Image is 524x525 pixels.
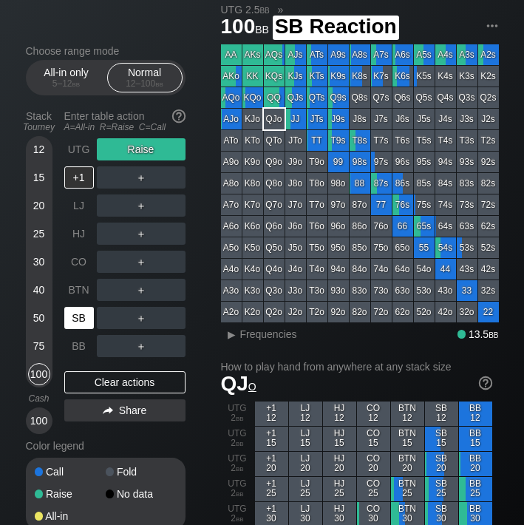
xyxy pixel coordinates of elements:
[328,66,349,87] div: K9s
[425,452,458,476] div: SB 20
[307,152,327,172] div: T9o
[457,109,477,129] div: J3s
[392,237,413,258] div: 65o
[264,216,285,237] div: Q6o
[97,166,186,189] div: ＋
[478,87,499,108] div: Q2s
[328,194,349,215] div: 97o
[414,194,435,215] div: 75s
[435,130,456,151] div: T4s
[289,452,322,476] div: LJ 20
[350,216,370,237] div: 86o
[28,363,50,385] div: 100
[478,130,499,151] div: T2s
[392,87,413,108] div: Q6s
[489,328,498,340] span: bb
[221,109,242,129] div: AJo
[28,223,50,245] div: 25
[328,152,349,172] div: 99
[307,302,327,322] div: T2o
[255,427,288,451] div: +1 15
[264,87,285,108] div: QQ
[26,45,186,57] h2: Choose range mode
[414,130,435,151] div: T5s
[414,152,435,172] div: 95s
[285,44,306,65] div: AJs
[392,173,413,194] div: 86s
[64,399,186,421] div: Share
[457,44,477,65] div: A3s
[221,427,254,451] div: UTG 2
[35,467,106,477] div: Call
[28,335,50,357] div: 75
[307,66,327,87] div: KTs
[478,259,499,280] div: 42s
[242,194,263,215] div: K7o
[255,20,269,36] span: bb
[478,216,499,237] div: 62s
[255,402,288,426] div: +1 12
[435,216,456,237] div: 64s
[459,477,492,501] div: BB 25
[392,152,413,172] div: 96s
[371,66,392,87] div: K7s
[371,109,392,129] div: J7s
[425,477,458,501] div: SB 25
[285,66,306,87] div: KJs
[459,402,492,426] div: BB 12
[236,513,244,524] span: bb
[328,216,349,237] div: 96o
[414,237,435,258] div: 55
[392,302,413,322] div: 62o
[371,259,392,280] div: 74o
[242,280,263,301] div: K3o
[478,66,499,87] div: K2s
[242,302,263,322] div: K2o
[221,372,256,395] span: QJ
[285,130,306,151] div: JTo
[264,173,285,194] div: Q8o
[457,194,477,215] div: 73s
[435,109,456,129] div: J4s
[478,237,499,258] div: 52s
[323,452,356,476] div: HJ 20
[219,3,272,16] span: UTG 2.5
[392,280,413,301] div: 63o
[242,87,263,108] div: KQo
[350,87,370,108] div: Q8s
[414,216,435,237] div: 65s
[97,251,186,273] div: ＋
[350,44,370,65] div: A8s
[264,194,285,215] div: Q7o
[289,477,322,501] div: LJ 25
[285,194,306,215] div: J7o
[414,66,435,87] div: K5s
[64,122,186,132] div: A=All-in R=Raise C=Call
[307,216,327,237] div: T6o
[242,173,263,194] div: K8o
[371,194,392,215] div: 77
[103,407,113,415] img: share.864f2f62.svg
[221,452,254,476] div: UTG 2
[255,452,288,476] div: +1 20
[33,64,101,92] div: All-in only
[97,194,186,217] div: ＋
[221,477,254,501] div: UTG 2
[350,194,370,215] div: 87o
[35,78,98,89] div: 5 – 12
[97,335,186,357] div: ＋
[221,173,242,194] div: A8o
[350,109,370,129] div: J8s
[328,280,349,301] div: 93o
[248,377,256,393] span: o
[285,259,306,280] div: J4o
[414,302,435,322] div: 52o
[264,66,285,87] div: KQs
[323,402,356,426] div: HJ 12
[435,44,456,65] div: A4s
[457,280,477,301] div: 33
[307,237,327,258] div: T5o
[35,511,106,521] div: All-in
[221,402,254,426] div: UTG 2
[357,402,390,426] div: CO 12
